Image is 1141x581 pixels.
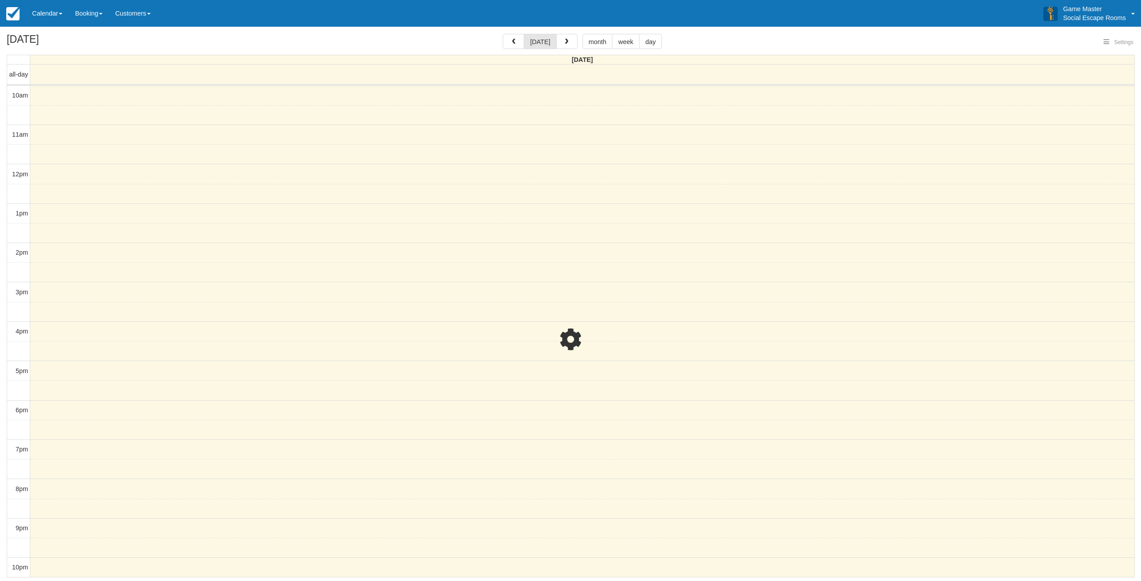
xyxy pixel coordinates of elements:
span: 2pm [16,249,28,256]
span: 10am [12,92,28,99]
span: Settings [1114,39,1133,45]
span: [DATE] [572,56,593,63]
p: Social Escape Rooms [1063,13,1126,22]
button: week [612,34,640,49]
h2: [DATE] [7,34,119,50]
p: Game Master [1063,4,1126,13]
span: 8pm [16,485,28,492]
span: 9pm [16,524,28,532]
span: 4pm [16,328,28,335]
span: 1pm [16,210,28,217]
span: 7pm [16,446,28,453]
img: A3 [1043,6,1058,20]
span: 3pm [16,288,28,296]
button: day [639,34,662,49]
span: 11am [12,131,28,138]
span: 10pm [12,564,28,571]
span: all-day [9,71,28,78]
span: 12pm [12,171,28,178]
img: checkfront-main-nav-mini-logo.png [6,7,20,20]
span: 5pm [16,367,28,374]
button: month [583,34,613,49]
button: [DATE] [524,34,556,49]
button: Settings [1098,36,1139,49]
span: 6pm [16,406,28,414]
